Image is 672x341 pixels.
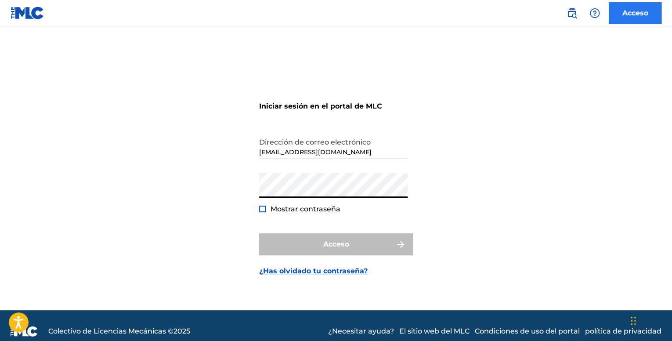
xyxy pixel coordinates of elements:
[11,326,38,337] img: logo
[328,326,394,337] a: ¿Necesitar ayuda?
[563,4,581,22] a: Búsqueda pública
[628,299,672,341] iframe: Widget de chat
[475,326,580,337] a: Condiciones de uso del portal
[475,327,580,335] font: Condiciones de uso del portal
[48,327,173,335] font: Colectivo de Licencias Mecánicas ©
[589,8,600,18] img: ayuda
[622,9,648,17] font: Acceso
[328,327,394,335] font: ¿Necesitar ayuda?
[259,267,368,275] font: ¿Has olvidado tu contraseña?
[173,327,190,335] font: 2025
[585,327,661,335] font: política de privacidad
[631,308,636,334] div: Arrastrar
[586,4,603,22] div: Ayuda
[609,2,661,24] a: Acceso
[259,102,382,110] font: Iniciar sesión en el portal de MLC
[567,8,577,18] img: buscar
[11,7,44,19] img: Logotipo del MLC
[399,326,470,337] a: El sitio web del MLC
[585,326,661,337] a: política de privacidad
[259,266,368,276] a: ¿Has olvidado tu contraseña?
[399,327,470,335] font: El sitio web del MLC
[271,205,340,213] font: Mostrar contraseña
